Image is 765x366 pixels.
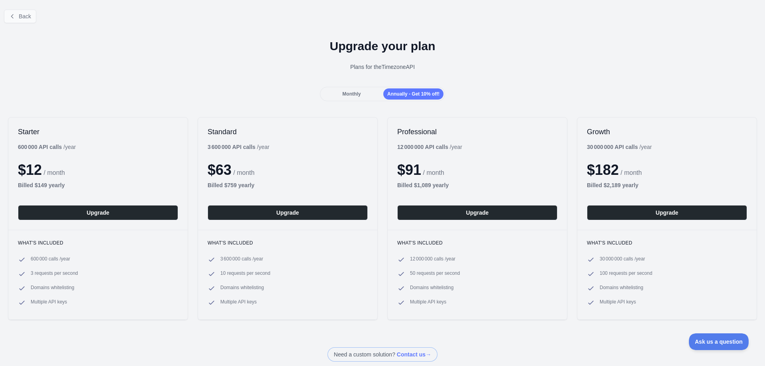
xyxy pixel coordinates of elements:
b: 12 000 000 API calls [397,144,448,150]
h2: Standard [208,127,368,137]
h2: Growth [587,127,747,137]
span: $ 91 [397,162,421,178]
span: $ 182 [587,162,619,178]
b: 30 000 000 API calls [587,144,638,150]
h2: Professional [397,127,557,137]
div: / year [397,143,462,151]
div: / year [587,143,652,151]
iframe: Toggle Customer Support [689,333,749,350]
